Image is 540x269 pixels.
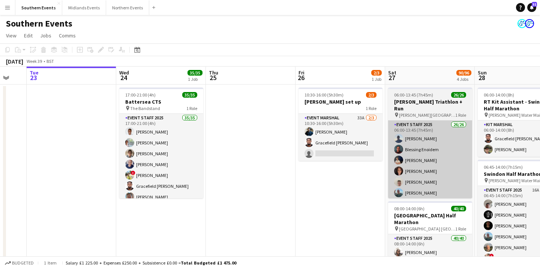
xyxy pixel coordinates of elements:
button: Southern Events [15,0,62,15]
app-job-card: 17:00-21:00 (4h)35/35Battersea CTS The Bandstand1 RoleEvent Staff 202535/3517:00-21:00 (4h)[PERSO... [119,88,203,198]
span: 1 Role [366,106,376,111]
span: Jobs [40,32,51,39]
span: 35/35 [182,92,197,98]
app-user-avatar: RunThrough Events [525,19,534,28]
span: 25 [208,73,218,82]
span: 06:45-14:00 (7h15m) [484,164,523,170]
span: 27 [387,73,396,82]
span: 10:30-16:00 (5h30m) [304,92,343,98]
span: Thu [209,69,218,76]
span: 26/26 [451,92,466,98]
span: 2/3 [366,92,376,98]
div: [DATE] [6,58,23,65]
a: Jobs [37,31,54,40]
div: 1 Job [372,76,381,82]
span: 1 Role [455,226,466,232]
span: 2/3 [371,70,382,76]
app-card-role: Event Marshal33A2/310:30-16:00 (5h30m)[PERSON_NAME]Gracefield [PERSON_NAME] [298,114,382,161]
div: 4 Jobs [457,76,471,82]
div: BST [46,58,54,64]
h3: [GEOGRAPHIC_DATA] Half Marathon [388,212,472,226]
span: 90/96 [456,70,471,76]
span: 35/35 [187,70,202,76]
app-job-card: 06:00-13:45 (7h45m)26/26[PERSON_NAME] Triathlon + Run [PERSON_NAME][GEOGRAPHIC_DATA], [GEOGRAPHIC... [388,88,472,198]
app-user-avatar: RunThrough Events [517,19,526,28]
span: Sun [478,69,487,76]
span: ! [489,254,494,258]
span: 1 Role [186,106,197,111]
span: Comms [59,32,76,39]
span: [GEOGRAPHIC_DATA] [GEOGRAPHIC_DATA] [399,226,455,232]
span: 26 [297,73,304,82]
span: 40/40 [451,206,466,211]
span: 08:00-14:00 (6h) [394,206,424,211]
span: 1 Role [455,112,466,118]
span: Total Budgeted £1 475.00 [181,260,236,266]
a: Edit [21,31,36,40]
div: 1 Job [188,76,202,82]
span: Sat [388,69,396,76]
span: [PERSON_NAME][GEOGRAPHIC_DATA], [GEOGRAPHIC_DATA], [GEOGRAPHIC_DATA] [399,112,455,118]
button: Midlands Events [62,0,106,15]
span: 06:00-14:00 (8h) [484,92,514,98]
span: Budgeted [12,260,34,266]
a: View [3,31,19,40]
span: 28 [477,73,487,82]
a: 31 [527,3,536,12]
span: Tue [30,69,39,76]
span: Wed [119,69,129,76]
app-job-card: 10:30-16:00 (5h30m)2/3[PERSON_NAME] set up1 RoleEvent Marshal33A2/310:30-16:00 (5h30m)[PERSON_NAM... [298,88,382,161]
h3: Battersea CTS [119,98,203,105]
span: 31 [532,2,537,7]
h3: [PERSON_NAME] Triathlon + Run [388,98,472,112]
span: ! [131,171,135,175]
h3: [PERSON_NAME] set up [298,98,382,105]
button: Northern Events [106,0,149,15]
span: Fri [298,69,304,76]
span: 1 item [41,260,59,266]
span: Week 39 [25,58,43,64]
a: Comms [56,31,79,40]
span: 17:00-21:00 (4h) [125,92,156,98]
span: The Bandstand [130,106,160,111]
button: Budgeted [4,259,35,267]
span: Edit [24,32,33,39]
h1: Southern Events [6,18,72,29]
span: 06:00-13:45 (7h45m) [394,92,433,98]
span: 24 [118,73,129,82]
span: View [6,32,16,39]
span: 23 [28,73,39,82]
div: Salary £1 225.00 + Expenses £250.00 + Subsistence £0.00 = [66,260,236,266]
